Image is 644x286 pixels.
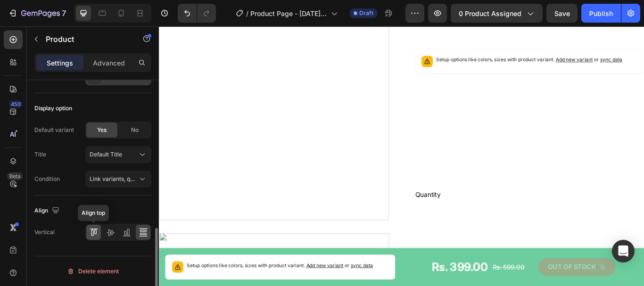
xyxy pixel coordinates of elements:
[612,240,635,262] div: Open Intercom Messenger
[223,275,249,282] span: sync data
[454,276,510,285] div: Out of stock
[459,8,521,18] span: 0 product assigned
[215,275,249,282] span: or
[9,100,23,108] div: 450
[34,175,60,183] div: Condition
[506,35,540,42] span: or
[97,126,107,134] span: Yes
[34,204,61,217] div: Align
[246,8,248,18] span: /
[159,26,644,286] iframe: Design area
[67,266,119,277] div: Delete element
[546,4,578,23] button: Save
[90,150,122,159] span: Default Title
[46,33,126,45] p: Product
[4,4,70,23] button: 7
[298,189,566,203] div: Quantity
[250,8,327,18] span: Product Page - [DATE] 12:36:11
[93,58,125,68] p: Advanced
[34,150,46,159] div: Title
[514,35,540,42] span: sync data
[34,126,74,134] div: Default variant
[47,58,73,68] p: Settings
[32,274,249,284] p: Setup options like colors, sizes with product variant.
[34,228,55,237] div: Vertical
[85,171,151,188] button: Link variants, quantity <br> between same products
[589,8,613,18] div: Publish
[172,275,215,282] span: Add new variant
[462,35,506,42] span: Add new variant
[34,264,151,279] button: Delete element
[323,34,540,44] p: Setup options like colors, sizes with product variant.
[62,8,66,19] p: 7
[359,9,373,17] span: Draft
[34,104,72,113] div: Display option
[90,175,229,182] span: Link variants, quantity <br> between same products
[581,4,621,23] button: Publish
[554,9,570,17] span: Save
[85,146,151,163] button: Default Title
[131,126,139,134] span: No
[451,4,543,23] button: 0 product assigned
[7,172,23,180] div: Beta
[178,4,216,23] div: Undo/Redo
